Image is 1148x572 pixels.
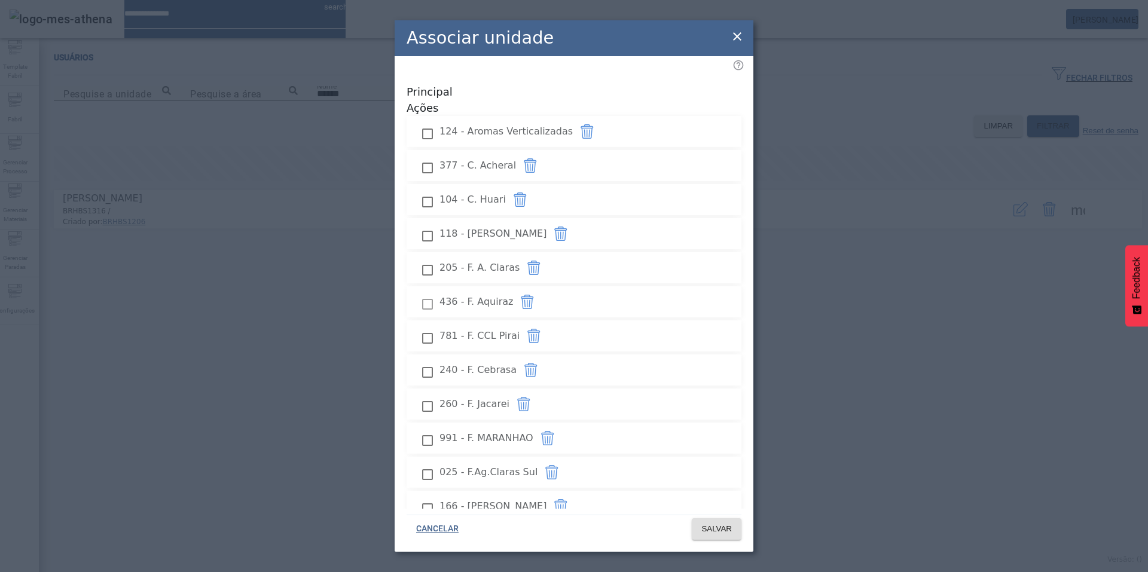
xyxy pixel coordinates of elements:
[439,227,546,241] span: 118 - [PERSON_NAME]
[439,499,546,513] span: 166 - [PERSON_NAME]
[439,295,513,309] span: 436 - F. Aquiraz
[407,25,554,51] h2: Associar unidade
[1125,245,1148,326] button: Feedback - Mostrar pesquisa
[407,100,741,116] span: Ações
[439,329,520,343] span: 781 - F. CCL Pirai
[407,518,468,540] button: CANCELAR
[439,158,516,173] span: 377 - C. Acheral
[439,397,509,411] span: 260 - F. Jacarei
[439,124,573,139] span: 124 - Aromas Verticalizadas
[416,523,459,535] span: CANCELAR
[701,523,732,535] span: SALVAR
[692,518,741,540] button: SALVAR
[407,84,741,100] span: Principal
[439,363,517,377] span: 240 - F. Cebrasa
[439,465,538,479] span: 025 - F.Ag.Claras Sul
[1131,257,1142,299] span: Feedback
[439,431,533,445] span: 991 - F. MARANHAO
[439,192,506,207] span: 104 - C. Huari
[439,261,520,275] span: 205 - F. A. Claras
